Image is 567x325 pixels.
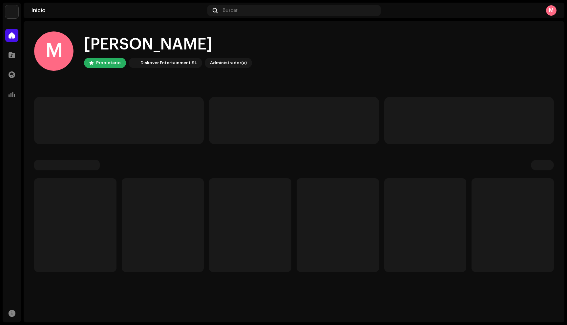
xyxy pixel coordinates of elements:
img: 297a105e-aa6c-4183-9ff4-27133c00f2e2 [5,5,18,18]
div: M [34,31,73,71]
div: Administrador(a) [210,59,247,67]
div: Propietario [96,59,121,67]
div: M [546,5,556,16]
span: Buscar [223,8,238,13]
img: 297a105e-aa6c-4183-9ff4-27133c00f2e2 [130,59,138,67]
div: [PERSON_NAME] [84,34,252,55]
div: Inicio [31,8,205,13]
div: Diskover Entertainment SL [140,59,197,67]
